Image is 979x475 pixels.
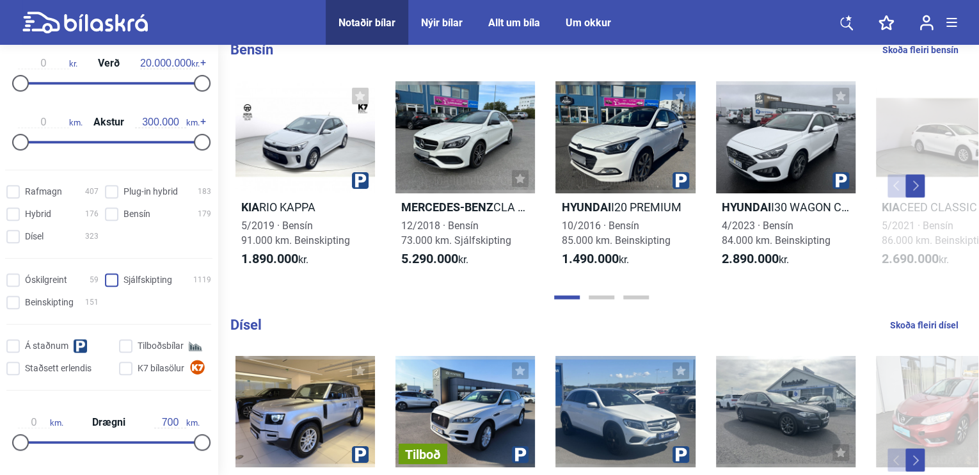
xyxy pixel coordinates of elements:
b: Kia [882,200,900,213]
b: 2.890.000 [722,250,779,266]
b: Hyundai [561,200,610,213]
span: Á staðnum [25,339,68,353]
span: Dísel [25,230,44,243]
span: Beinskipting [25,296,74,309]
h2: I30 WAGON CLASSIC [716,199,856,214]
span: Hybrid [25,207,51,221]
a: HyundaiI20 PREMIUM10/2016 · Bensín85.000 km. Beinskipting1.490.000kr. [555,81,695,278]
button: Next [905,174,925,197]
button: Previous [887,174,907,197]
b: 1.490.000 [561,250,618,266]
b: Dísel [230,316,262,332]
h2: RIO KAPPA [235,199,375,214]
button: Next [905,448,925,471]
b: 2.690.000 [882,250,939,266]
span: km. [135,117,200,128]
img: user-login.svg [919,15,934,31]
a: Skoða fleiri dísel [890,316,959,333]
b: 5.290.000 [401,250,458,266]
a: Nýir bílar [421,17,463,29]
b: Kia [241,200,259,213]
h2: CLA 200 [395,199,535,214]
span: 59 [90,273,99,287]
span: K7 bílasölur [138,362,184,375]
span: 1119 [193,273,211,287]
span: 151 [85,296,99,309]
span: Rafmagn [25,185,62,198]
span: 407 [85,185,99,198]
b: Hyundai [722,200,771,213]
span: Verð [95,58,123,68]
span: kr. [722,251,789,266]
span: 323 [85,230,99,243]
span: kr. [18,58,77,69]
span: km. [18,117,83,128]
span: 4/2023 · Bensín 84.000 km. Beinskipting [722,219,831,246]
button: Previous [887,448,907,471]
span: Sjálfskipting [123,273,172,287]
a: Skoða fleiri bensín [882,42,959,58]
a: HyundaiI30 WAGON CLASSIC4/2023 · Bensín84.000 km. Beinskipting2.890.000kr. [716,81,856,278]
span: kr. [561,251,628,266]
span: Tilboð [405,447,441,460]
h2: I20 PREMIUM [555,199,695,214]
button: Page 1 [554,295,580,299]
a: Allt um bíla [488,17,540,29]
button: Page 3 [623,295,649,299]
span: 176 [85,207,99,221]
span: 183 [198,185,211,198]
span: Staðsett erlendis [25,362,92,375]
a: Um okkur [566,17,611,29]
span: Bensín [123,207,150,221]
span: Óskilgreint [25,273,67,287]
button: Page 2 [589,295,614,299]
a: Mercedes-BenzCLA 20012/2018 · Bensín73.000 km. Sjálfskipting5.290.000kr. [395,81,535,278]
a: Notaðir bílar [338,17,395,29]
b: Bensín [230,42,273,58]
span: 179 [198,207,211,221]
span: 5/2019 · Bensín 91.000 km. Beinskipting [241,219,350,246]
b: Mercedes-Benz [401,200,493,213]
span: 10/2016 · Bensín 85.000 km. Beinskipting [561,219,670,246]
span: 12/2018 · Bensín 73.000 km. Sjálfskipting [401,219,511,246]
span: Akstur [90,117,127,127]
span: Plug-in hybrid [123,185,178,198]
span: kr. [401,251,468,266]
span: km. [18,417,63,428]
span: Tilboðsbílar [138,339,184,353]
span: kr. [241,251,308,266]
b: 1.890.000 [241,250,298,266]
a: KiaRIO KAPPA5/2019 · Bensín91.000 km. Beinskipting1.890.000kr. [235,81,375,278]
span: km. [154,417,200,428]
span: kr. [882,251,949,266]
span: Drægni [89,417,129,428]
span: kr. [140,58,200,69]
